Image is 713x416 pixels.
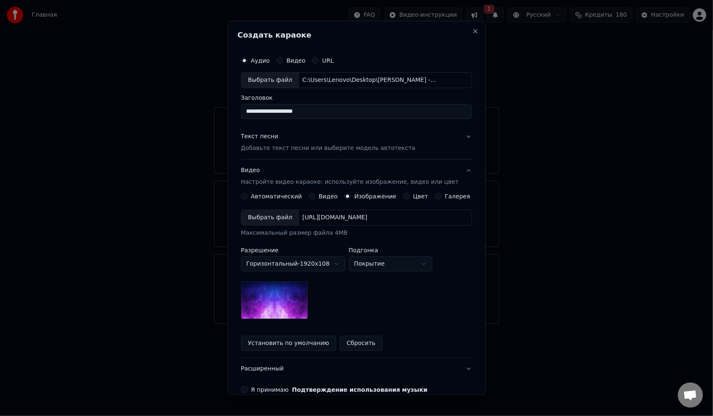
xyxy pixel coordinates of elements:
button: Установить по умолчанию [241,336,336,351]
p: Добавьте текст песни или выберите модель автотекста [241,144,416,152]
label: Подгонка [349,247,432,253]
div: ВидеоНастройте видео караоке: используйте изображение, видео или цвет [241,193,472,358]
label: Видео [287,58,306,63]
label: Разрешение [241,247,345,253]
button: Сбросить [340,336,383,351]
label: URL [322,58,334,63]
div: C:\Users\Lenovo\Desktop\[PERSON_NAME] - Звенит январская вьюга.mp3 [299,76,441,84]
label: Я принимаю [251,387,428,393]
label: Галерея [445,193,470,199]
div: Выбрать файл [241,210,299,225]
label: Изображение [355,193,397,199]
button: Текст песниДобавьте текст песни или выберите модель автотекста [241,126,472,159]
label: Аудио [251,58,270,63]
button: Я принимаю [292,387,427,393]
div: [URL][DOMAIN_NAME] [299,213,371,222]
div: Текст песни [241,132,279,141]
label: Видео [319,193,338,199]
div: Максимальный размер файла 4MB [241,229,472,237]
button: Расширенный [241,358,472,380]
div: Видео [241,166,459,186]
button: ВидеоНастройте видео караоке: используйте изображение, видео или цвет [241,160,472,193]
h2: Создать караоке [238,31,475,39]
label: Цвет [413,193,428,199]
label: Автоматический [251,193,302,199]
div: Выбрать файл [241,73,299,88]
label: Заголовок [241,95,472,101]
p: Настройте видео караоке: используйте изображение, видео или цвет [241,178,459,186]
